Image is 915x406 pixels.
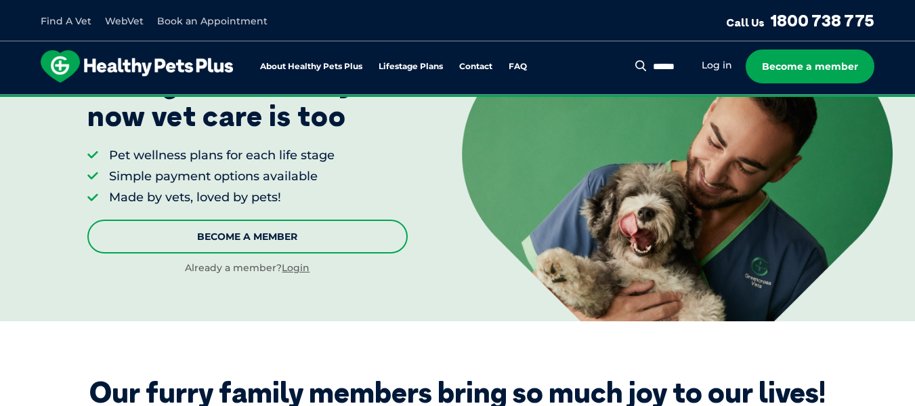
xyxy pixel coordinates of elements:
[41,15,91,27] a: Find A Vet
[87,220,408,253] a: Become A Member
[726,16,765,29] span: Call Us
[205,95,710,107] span: Proactive, preventative wellness program designed to keep your pet healthier and happier for longer
[509,62,527,71] a: FAQ
[87,65,361,134] p: Loving them is easy, now vet care is too
[109,168,335,185] li: Simple payment options available
[157,15,268,27] a: Book an Appointment
[282,262,310,274] a: Login
[109,189,335,206] li: Made by vets, loved by pets!
[462,35,892,322] img: <p>Loving them is easy, <br /> now vet care is too</p>
[633,59,650,73] button: Search
[41,50,233,83] img: hpp-logo
[746,49,874,83] a: Become a member
[260,62,362,71] a: About Healthy Pets Plus
[105,15,144,27] a: WebVet
[726,10,874,31] a: Call Us1800 738 775
[459,62,492,71] a: Contact
[109,147,335,164] li: Pet wellness plans for each life stage
[379,62,443,71] a: Lifestage Plans
[702,59,732,72] a: Log in
[87,262,408,275] div: Already a member?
